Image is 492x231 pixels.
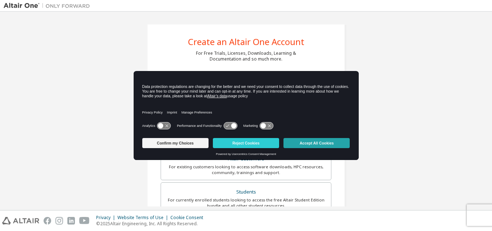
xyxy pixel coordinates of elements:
img: youtube.svg [79,217,90,225]
p: © 2025 Altair Engineering, Inc. All Rights Reserved. [96,221,207,227]
div: For Free Trials, Licenses, Downloads, Learning & Documentation and so much more. [196,50,296,62]
img: instagram.svg [55,217,63,225]
div: Create an Altair One Account [188,37,304,46]
img: facebook.svg [44,217,51,225]
img: Altair One [4,2,94,9]
div: For existing customers looking to access software downloads, HPC resources, community, trainings ... [165,164,327,176]
div: Website Terms of Use [117,215,170,221]
div: Students [165,187,327,197]
div: For currently enrolled students looking to access the free Altair Student Edition bundle and all ... [165,197,327,209]
img: linkedin.svg [67,217,75,225]
div: Privacy [96,215,117,221]
img: altair_logo.svg [2,217,39,225]
div: Cookie Consent [170,215,207,221]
